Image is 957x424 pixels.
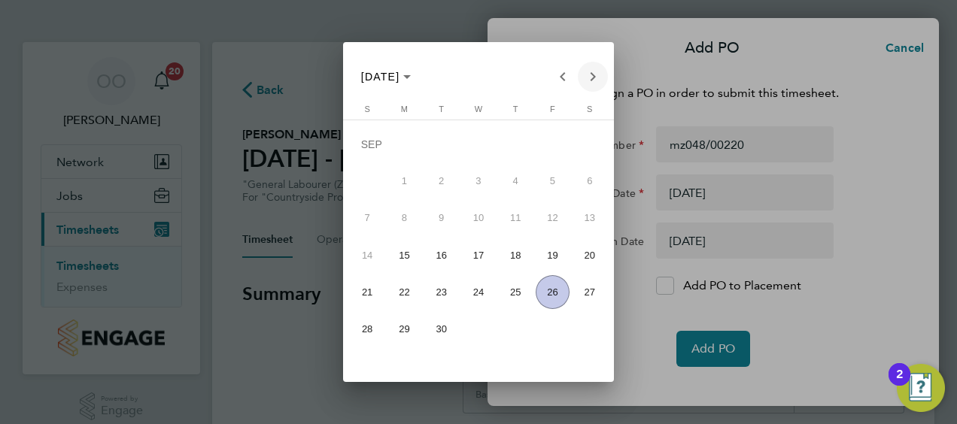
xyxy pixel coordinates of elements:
[534,162,571,199] button: September 5, 2025
[425,275,458,308] span: 23
[460,237,497,274] button: September 17, 2025
[499,275,532,308] span: 25
[497,274,534,310] button: September 25, 2025
[462,201,495,235] span: 10
[387,313,421,346] span: 29
[386,274,423,310] button: September 22, 2025
[349,126,609,162] td: SEP
[351,238,384,271] span: 14
[386,310,423,347] button: September 29, 2025
[401,104,408,114] span: M
[536,201,569,235] span: 12
[351,201,384,235] span: 7
[423,199,460,236] button: September 9, 2025
[550,104,555,114] span: F
[571,237,608,274] button: September 20, 2025
[534,199,571,236] button: September 12, 2025
[896,374,903,394] div: 2
[573,165,606,198] span: 6
[497,199,534,236] button: September 11, 2025
[497,237,534,274] button: September 18, 2025
[462,275,495,308] span: 24
[349,274,386,310] button: September 21, 2025
[499,238,532,271] span: 18
[364,104,369,114] span: S
[499,165,532,198] span: 4
[460,199,497,236] button: September 10, 2025
[462,165,495,198] span: 3
[475,104,482,114] span: W
[425,201,458,235] span: 9
[573,201,606,235] span: 13
[386,237,423,274] button: September 15, 2025
[425,165,458,198] span: 2
[351,275,384,308] span: 21
[578,62,608,92] button: Next month
[349,199,386,236] button: September 7, 2025
[460,274,497,310] button: September 24, 2025
[513,104,518,114] span: T
[349,237,386,274] button: September 14, 2025
[387,165,421,198] span: 1
[497,162,534,199] button: September 4, 2025
[423,237,460,274] button: September 16, 2025
[571,199,608,236] button: September 13, 2025
[587,104,592,114] span: S
[534,237,571,274] button: September 19, 2025
[534,274,571,310] button: September 26, 2025
[423,162,460,199] button: September 2, 2025
[536,165,569,198] span: 5
[571,162,608,199] button: September 6, 2025
[387,275,421,308] span: 22
[387,201,421,235] span: 8
[571,274,608,310] button: September 27, 2025
[460,162,497,199] button: September 3, 2025
[423,310,460,347] button: September 30, 2025
[536,275,569,308] span: 26
[425,313,458,346] span: 30
[423,274,460,310] button: September 23, 2025
[573,275,606,308] span: 27
[462,238,495,271] span: 17
[387,238,421,271] span: 15
[361,71,400,83] span: [DATE]
[425,238,458,271] span: 16
[548,62,578,92] button: Previous month
[351,313,384,346] span: 28
[355,63,418,90] button: Choose month and year
[439,104,444,114] span: T
[349,310,386,347] button: September 28, 2025
[573,238,606,271] span: 20
[499,201,532,235] span: 11
[386,199,423,236] button: September 8, 2025
[897,364,945,412] button: Open Resource Center, 2 new notifications
[536,238,569,271] span: 19
[386,162,423,199] button: September 1, 2025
